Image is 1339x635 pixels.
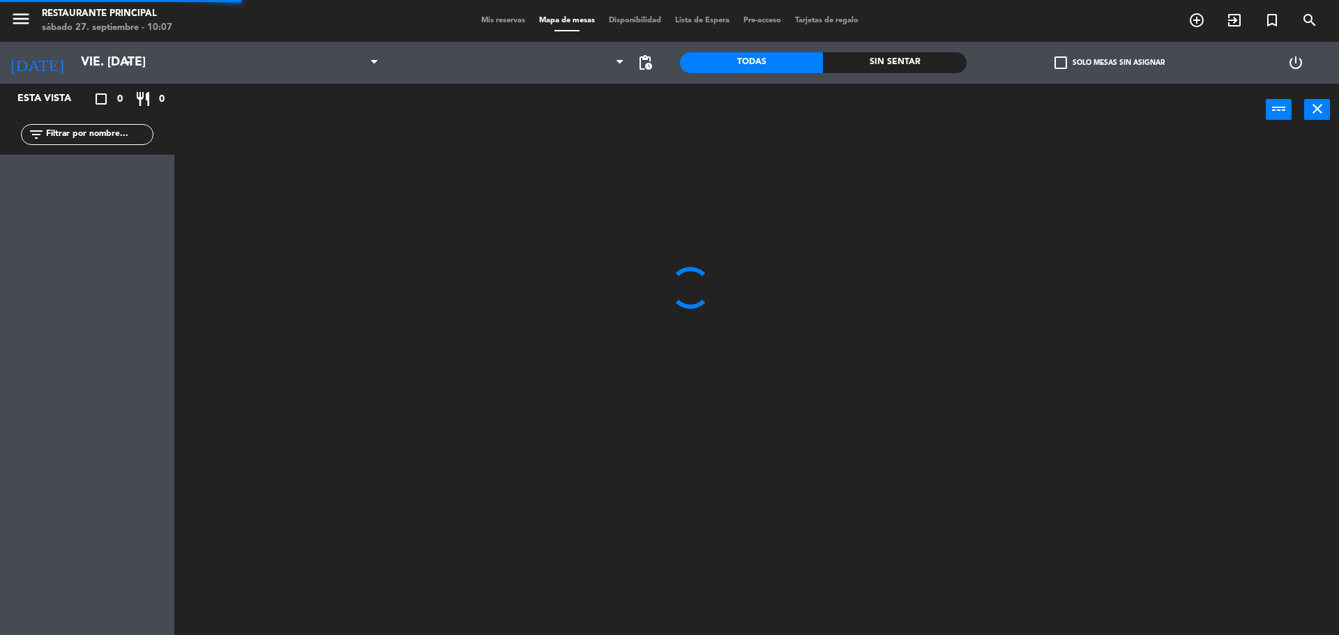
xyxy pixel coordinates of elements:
span: Tarjetas de regalo [788,17,865,24]
div: Sin sentar [823,52,966,73]
span: 0 [117,91,123,107]
i: exit_to_app [1226,12,1243,29]
i: crop_square [93,91,109,107]
span: 0 [159,91,165,107]
div: Esta vista [7,91,100,107]
i: turned_in_not [1264,12,1280,29]
span: check_box_outline_blank [1054,56,1067,69]
div: sábado 27. septiembre - 10:07 [42,21,172,35]
button: menu [10,8,31,34]
i: arrow_drop_down [119,54,136,71]
button: power_input [1266,99,1292,120]
i: search [1301,12,1318,29]
button: close [1304,99,1330,120]
span: Mapa de mesas [532,17,602,24]
i: add_circle_outline [1188,12,1205,29]
div: Todas [680,52,823,73]
i: power_input [1271,100,1287,117]
span: Mis reservas [474,17,532,24]
span: Pre-acceso [736,17,788,24]
span: Lista de Espera [668,17,736,24]
label: Solo mesas sin asignar [1054,56,1165,69]
div: Restaurante Principal [42,7,172,21]
span: pending_actions [637,54,653,71]
i: filter_list [28,126,45,143]
i: power_settings_new [1287,54,1304,71]
span: Disponibilidad [602,17,668,24]
i: restaurant [135,91,151,107]
i: menu [10,8,31,29]
i: close [1309,100,1326,117]
input: Filtrar por nombre... [45,127,153,142]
